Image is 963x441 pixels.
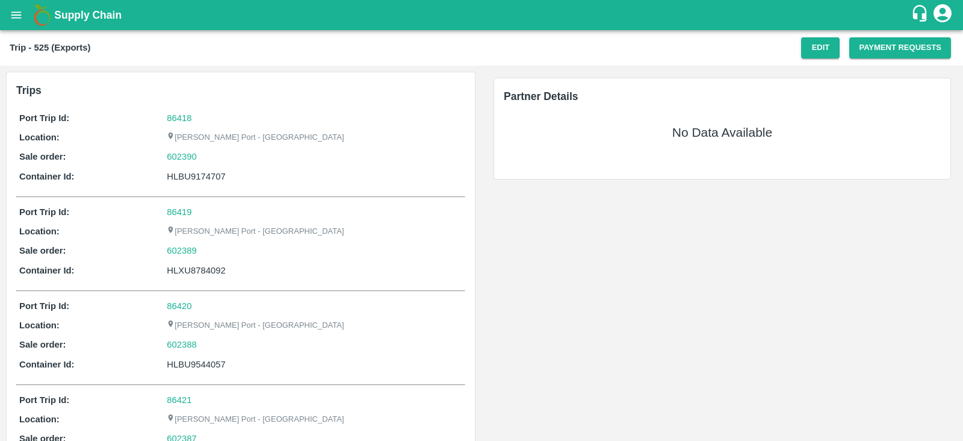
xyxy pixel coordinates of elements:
p: [PERSON_NAME] Port - [GEOGRAPHIC_DATA] [167,414,344,425]
a: 86421 [167,395,191,405]
img: logo [30,3,54,27]
button: Payment Requests [849,37,951,58]
a: 86420 [167,301,191,311]
p: [PERSON_NAME] Port - [GEOGRAPHIC_DATA] [167,226,344,237]
b: Location: [19,414,60,424]
b: Location: [19,321,60,330]
b: Sale order: [19,246,66,255]
button: open drawer [2,1,30,29]
b: Port Trip Id: [19,301,69,311]
a: 602389 [167,244,197,257]
b: Location: [19,133,60,142]
b: Location: [19,227,60,236]
h5: No Data Available [672,124,772,141]
a: 86418 [167,113,191,123]
b: Container Id: [19,172,75,181]
button: Edit [801,37,840,58]
div: HLXU8784092 [167,264,462,277]
div: account of current user [932,2,953,28]
b: Container Id: [19,360,75,369]
b: Trip - 525 (Exports) [10,43,90,52]
b: Sale order: [19,152,66,161]
b: Port Trip Id: [19,113,69,123]
b: Container Id: [19,266,75,275]
p: [PERSON_NAME] Port - [GEOGRAPHIC_DATA] [167,320,344,331]
b: Supply Chain [54,9,122,21]
b: Port Trip Id: [19,395,69,405]
b: Sale order: [19,340,66,349]
a: 602388 [167,338,197,351]
span: Partner Details [504,90,578,102]
b: Trips [16,84,42,96]
b: Port Trip Id: [19,207,69,217]
a: 602390 [167,150,197,163]
div: HLBU9174707 [167,170,462,183]
a: 86419 [167,207,191,217]
p: [PERSON_NAME] Port - [GEOGRAPHIC_DATA] [167,132,344,143]
div: HLBU9544057 [167,358,462,371]
div: customer-support [911,4,932,26]
a: Supply Chain [54,7,911,23]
